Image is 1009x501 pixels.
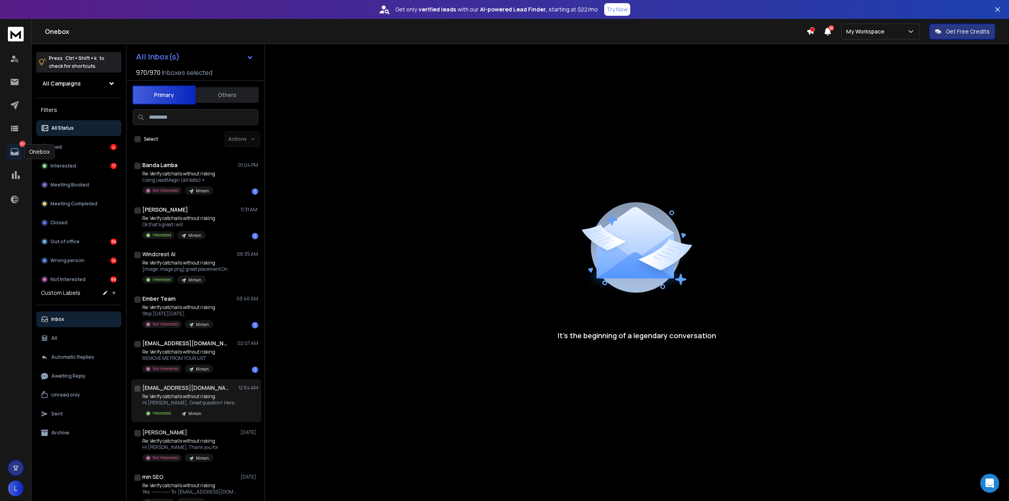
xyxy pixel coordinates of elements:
div: 1 [252,367,258,373]
strong: verified leads [419,6,456,13]
p: Interested [153,232,171,238]
h1: Windcrest AI [142,250,175,258]
p: Try Now [607,6,628,13]
div: 4 [110,144,117,150]
p: Minion [196,455,209,461]
p: All Status [51,125,74,131]
p: Ok that’s great I will [142,222,215,228]
p: Interested [153,277,171,283]
p: Minion [196,188,209,194]
p: Minion [188,233,201,238]
label: Select [144,136,158,142]
p: 01:04 PM [238,162,258,168]
p: [DATE] [240,429,258,436]
p: Not Interested [153,188,179,194]
p: Re: Verify catchalls without risking [142,171,215,177]
p: Not Interested [50,276,86,283]
button: Closed [36,215,121,231]
button: Archive [36,425,121,441]
p: [DATE] [240,474,258,480]
p: Not Interested [153,321,179,327]
p: [image: image.png] great placement On [142,266,228,272]
button: All Campaigns [36,76,121,91]
p: Re: Verify catchalls without risking [142,215,215,222]
h1: Onebox [45,27,806,36]
p: Minion [188,277,201,283]
p: Archive [51,430,69,436]
p: Re: Verify catchalls without risking [142,304,215,311]
p: Press to check for shortcuts. [49,54,104,70]
div: Onebox [24,144,55,159]
strong: AI-powered Lead Finder, [480,6,547,13]
p: Minion [188,411,201,417]
p: 08:35 AM [237,251,258,257]
button: Lead4 [36,139,121,155]
p: Re: Verify catchalls without risking [142,482,237,489]
p: Sent [51,411,63,417]
button: Unread only [36,387,121,403]
p: Interested [50,163,76,169]
button: All Status [36,120,121,136]
p: Not Interested [153,455,179,461]
p: Get only with our starting at $22/mo [395,6,598,13]
button: Awaiting Reply [36,368,121,384]
div: 96 [110,276,117,283]
div: 14 [110,257,117,264]
p: Out of office [50,238,80,245]
h1: min SEO [142,473,164,481]
button: Automatic Replies [36,349,121,365]
p: Lead [50,144,62,150]
p: Minion [196,366,209,372]
button: Sent [36,406,121,422]
p: REMOVE ME FROM YOUR LIST [142,355,215,361]
button: Wrong person14 [36,253,121,268]
div: 1 [252,188,258,195]
span: Ctrl + Shift + k [64,54,98,63]
span: 50 [828,25,834,31]
div: Open Intercom Messenger [980,474,999,493]
p: Meeting Completed [50,201,97,207]
div: 1 [252,322,258,328]
p: Get Free Credits [946,28,990,35]
p: My Workspace [846,28,888,35]
p: Awaiting Reply [51,373,86,379]
button: All [36,330,121,346]
p: All [51,335,57,341]
p: 167 [19,141,26,147]
p: Re: Verify catchalls without risking [142,393,237,400]
button: Meeting Booked [36,177,121,193]
p: Wrong person [50,257,84,264]
p: Inbox [51,316,64,322]
button: Others [195,86,259,104]
h1: All Inbox(s) [136,53,180,61]
p: 12:54 AM [238,385,258,391]
a: 167 [7,144,22,160]
p: 11:31 AM [240,207,258,213]
h1: Ember Team [142,295,175,303]
button: Try Now [604,3,630,16]
button: Out of office36 [36,234,121,250]
button: L [8,481,24,496]
h1: [EMAIL_ADDRESS][DOMAIN_NAME] [142,384,229,392]
p: Meeting Booked [50,182,89,188]
h3: Custom Labels [41,289,80,297]
p: Re: Verify catchalls without risking [142,438,218,444]
p: Re: Verify catchalls without risking [142,349,215,355]
p: 02:07 AM [237,340,258,346]
h1: Banda Lamba [142,161,177,169]
button: Meeting Completed [36,196,121,212]
div: 17 [110,163,117,169]
div: 1 [252,233,258,239]
p: Yes. ---------------- To: [EMAIL_ADDRESS][DOMAIN_NAME] ([EMAIL_ADDRESS][DOMAIN_NAME]); Subject: V... [142,489,237,495]
div: 36 [110,238,117,245]
p: Interested [153,410,171,416]
p: Not Interested [153,366,179,372]
p: Hi [PERSON_NAME], Great question! Here’s how it [142,400,237,406]
p: Stop [DATE][DATE], [142,311,215,317]
button: Not Interested96 [36,272,121,287]
h1: [EMAIL_ADDRESS][DOMAIN_NAME] [142,339,229,347]
button: Inbox [36,311,121,327]
button: Primary [132,86,195,104]
h1: [PERSON_NAME] [142,206,188,214]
